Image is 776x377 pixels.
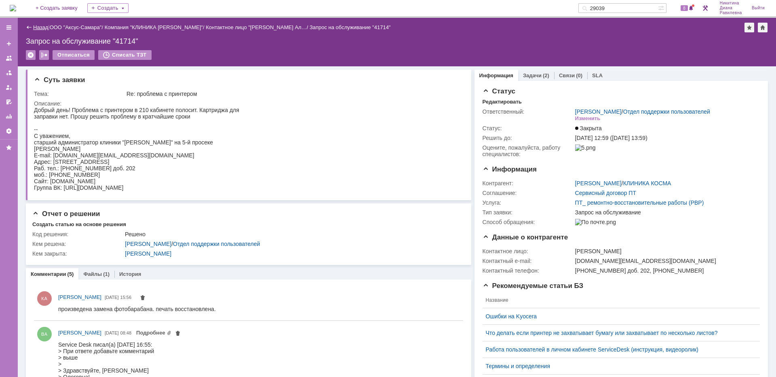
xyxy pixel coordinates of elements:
[483,267,574,274] div: Контактный телефон:
[10,5,16,11] img: logo
[83,271,102,277] a: Файлы
[559,72,575,78] a: Связи
[575,115,601,122] div: Изменить
[32,221,126,228] div: Создать статью на основе решения
[575,144,596,151] img: 5.png
[2,66,15,79] a: Заявки в моей ответственности
[575,190,636,196] a: Сервисный договор ПТ
[87,3,129,13] div: Создать
[26,37,768,45] div: Запрос на обслуживание "41714"
[483,219,574,225] div: Способ обращения:
[681,5,688,11] span: 8
[575,267,756,274] div: [PHONE_NUMBER] доб. 202, [PHONE_NUMBER]
[486,363,750,369] a: Термины и определения
[486,346,750,353] a: Работа пользователей в личном кабинете ServiceDesk (инструкция, видеоролик)
[103,271,110,277] div: (1)
[175,331,181,337] span: Удалить
[48,24,49,30] div: |
[125,250,171,257] a: [PERSON_NAME]
[32,250,123,257] div: Кем закрыта:
[483,248,574,254] div: Контактное лицо:
[483,233,568,241] span: Данные о контрагенте
[486,330,750,336] a: Что делать если принтер не захватывает бумагу или захватывает по несколько листов?
[575,219,616,225] img: По почте.png
[575,258,756,264] div: [DOMAIN_NAME][EMAIL_ADDRESS][DOMAIN_NAME]
[31,271,66,277] a: Комментарии
[125,241,171,247] a: [PERSON_NAME]
[34,76,85,84] span: Суть заявки
[575,248,756,254] div: [PERSON_NAME]
[658,4,666,11] span: Расширенный поиск
[2,110,15,123] a: Отчеты
[39,50,49,60] div: Работа с массовостью
[125,231,459,237] div: Решено
[575,180,671,186] div: /
[483,165,537,173] span: Информация
[523,72,542,78] a: Задачи
[26,50,36,60] div: Удалить
[2,95,15,108] a: Мои согласования
[720,1,742,6] span: Никитина
[483,190,574,196] div: Соглашение:
[136,330,171,336] a: Прикреплены файлы: Scan.pdf
[483,292,753,308] th: Название
[105,330,119,335] span: [DATE]
[50,24,105,30] div: /
[34,100,460,107] div: Описание:
[32,241,123,247] div: Кем решена:
[575,125,602,131] span: Закрыта
[758,23,768,32] div: Сделать домашней страницей
[720,6,742,11] span: Диана
[206,24,310,30] div: /
[32,231,123,237] div: Код решения:
[575,135,647,141] span: [DATE] 12:59 ([DATE] 13:59)
[58,329,101,337] a: [PERSON_NAME]
[10,5,16,11] a: Перейти на домашнюю страницу
[105,24,206,30] div: /
[34,91,125,97] div: Тема:
[58,294,101,300] span: [PERSON_NAME]
[2,125,15,138] a: Настройки
[139,295,146,302] span: Удалить
[575,209,756,216] div: Запрос на обслуживание
[483,125,574,131] div: Статус:
[120,295,132,300] span: 15:56
[483,180,574,186] div: Контрагент:
[483,87,515,95] span: Статус
[720,11,742,15] span: Равилевна
[2,81,15,94] a: Мои заявки
[483,209,574,216] div: Тип заявки:
[592,72,603,78] a: SLA
[575,180,622,186] a: [PERSON_NAME]
[206,24,306,30] a: Контактное лицо "[PERSON_NAME] Ал…
[33,24,48,30] a: Назад
[483,108,574,115] div: Ответственный:
[50,24,102,30] a: ООО "Аксус-Самара"
[310,24,391,30] div: Запрос на обслуживание "41714"
[105,295,119,300] span: [DATE]
[67,271,74,277] div: (5)
[2,52,15,65] a: Заявки на командах
[127,91,459,97] div: Re: проблема с принтером
[120,330,132,335] span: 08:48
[58,293,101,301] a: [PERSON_NAME]
[700,3,710,13] a: Перейти в интерфейс администратора
[576,72,582,78] div: (0)
[483,199,574,206] div: Услуга:
[483,99,522,105] div: Редактировать
[58,330,101,336] span: [PERSON_NAME]
[575,199,704,206] a: ПТ_ ремонтно-восстановительные работы (РВР)
[486,313,750,320] a: Ошибки на Kyocera
[623,180,671,186] a: КЛИНИКА КОСМА
[744,23,754,32] div: Добавить в избранное
[483,135,574,141] div: Решить до:
[2,37,15,50] a: Создать заявку
[483,282,584,290] span: Рекомендуемые статьи БЗ
[479,72,513,78] a: Информация
[105,24,203,30] a: Компания "КЛИНИКА [PERSON_NAME]"
[119,271,141,277] a: История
